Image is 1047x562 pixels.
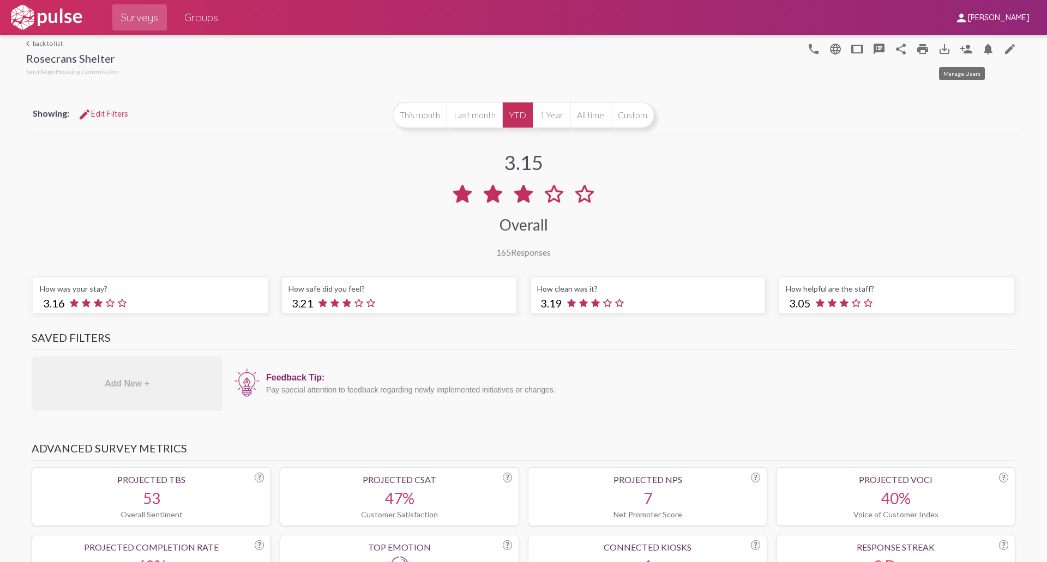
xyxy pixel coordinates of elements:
button: tablet [846,38,868,59]
h3: Advanced Survey Metrics [32,442,1015,461]
span: Groups [184,8,218,27]
div: ? [255,540,264,550]
div: ? [999,473,1008,482]
button: Person [955,38,977,59]
span: 165 [496,247,511,257]
button: Download [934,38,955,59]
span: 3.21 [292,297,314,310]
mat-icon: print [916,43,929,56]
div: Response Streak [783,542,1008,552]
div: How helpful are the staff? [786,284,1007,293]
button: Bell [977,38,999,59]
div: 47% [287,489,512,507]
mat-icon: Share [894,43,907,56]
button: YTD [502,102,533,128]
div: ? [751,473,760,482]
div: Projected VoCI [783,474,1008,485]
div: Top Emotion [287,542,512,552]
h3: Saved Filters [32,331,1015,350]
button: This month [393,102,447,128]
span: Edit Filters [78,109,128,119]
span: Showing: [33,108,69,118]
div: ? [503,540,512,550]
mat-icon: person [955,11,968,25]
div: Overall Sentiment [39,510,264,519]
mat-icon: language [829,43,842,56]
div: Pay special attention to feedback regarding newly implemented initiatives or changes. [266,385,1010,394]
a: Surveys [112,4,167,31]
mat-icon: Download [938,43,951,56]
a: back to list [26,39,119,47]
button: language [825,38,846,59]
mat-icon: Edit Filters [78,108,91,121]
button: language [803,38,825,59]
mat-icon: Person [960,43,973,56]
div: Responses [496,247,551,257]
div: Rosecrans Shelter [26,52,119,68]
div: 7 [535,489,760,507]
mat-icon: language [807,43,820,56]
mat-icon: Bell [982,43,995,56]
div: Projected NPS [535,474,760,485]
div: Overall [500,215,548,234]
span: San Diego Housing Commission [26,68,119,76]
div: How was your stay? [40,284,261,293]
div: How safe did you feel? [288,284,510,293]
div: Connected Kiosks [535,542,760,552]
span: 3.19 [540,297,562,310]
img: white-logo.svg [9,4,84,31]
button: 1 Year [533,102,570,128]
div: 53 [39,489,264,507]
button: Edit FiltersEdit Filters [69,104,137,124]
div: Feedback Tip: [266,373,1010,383]
button: Last month [447,102,502,128]
mat-icon: arrow_back_ios [26,40,33,47]
div: How clean was it? [537,284,759,293]
mat-icon: speaker_notes [872,43,886,56]
div: Projected Completion Rate [39,542,264,552]
div: 40% [783,489,1008,507]
button: Custom [611,102,654,128]
mat-icon: edit [1003,43,1016,56]
button: [PERSON_NAME] [946,7,1038,27]
button: Share [890,38,912,59]
div: Projected CSAT [287,474,512,485]
div: 3.15 [504,150,543,174]
div: Voice of Customer Index [783,510,1008,519]
img: icon12.png [233,367,261,398]
div: ? [999,540,1008,550]
div: Projected TBS [39,474,264,485]
div: Customer Satisfaction [287,510,512,519]
div: ? [255,473,264,482]
span: 3.05 [789,297,811,310]
button: speaker_notes [868,38,890,59]
div: Add New + [32,356,222,411]
a: edit [999,38,1021,59]
a: Groups [176,4,227,31]
button: All time [570,102,611,128]
span: 3.16 [43,297,65,310]
mat-icon: tablet [851,43,864,56]
span: Surveys [121,8,158,27]
div: ? [751,540,760,550]
div: ? [503,473,512,482]
div: Net Promoter Score [535,510,760,519]
a: print [912,38,934,59]
span: [PERSON_NAME] [968,13,1030,23]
